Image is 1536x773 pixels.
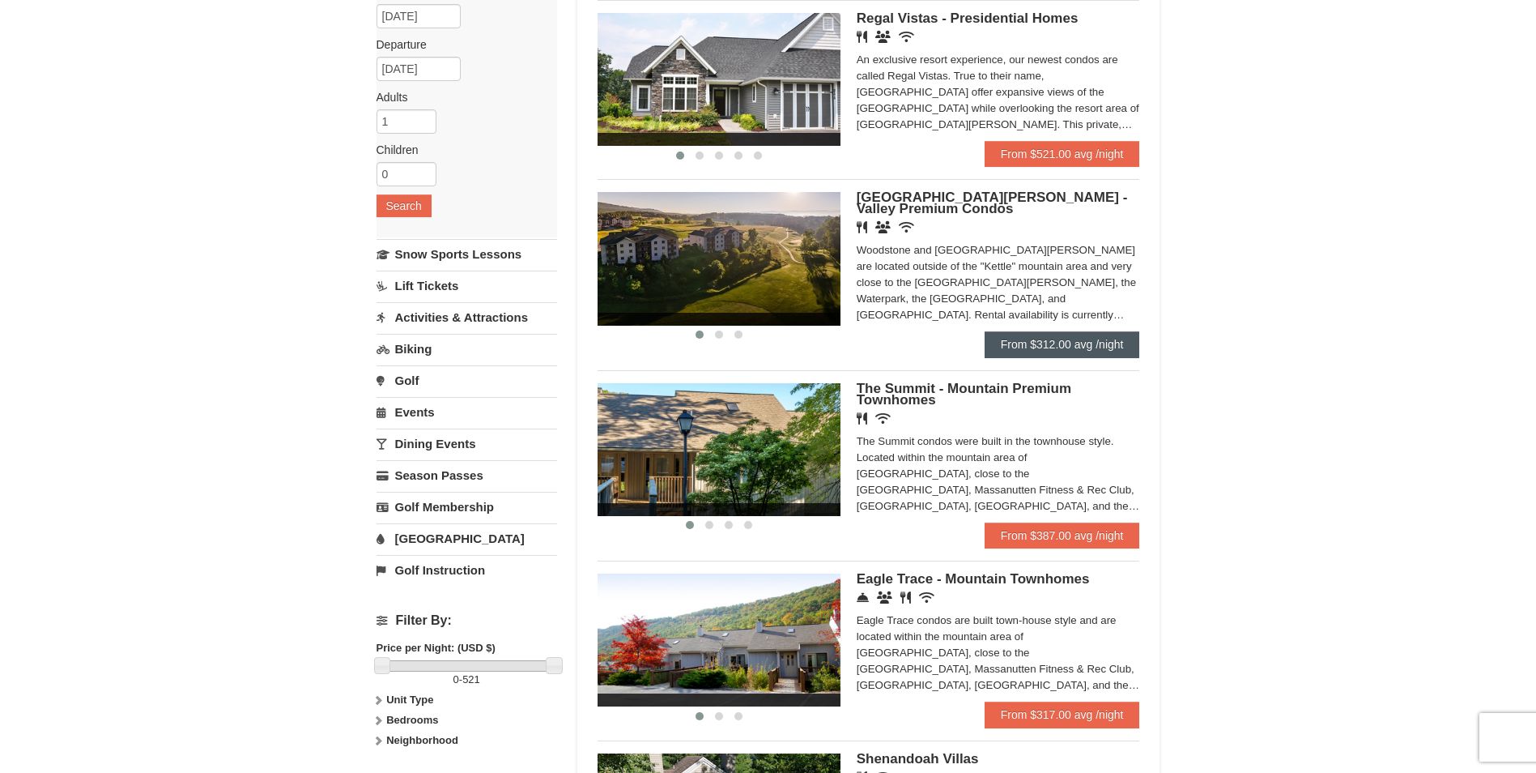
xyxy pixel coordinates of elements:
label: Departure [377,36,545,53]
label: Adults [377,89,545,105]
a: Lift Tickets [377,271,557,301]
strong: Price per Night: (USD $) [377,642,496,654]
i: Wireless Internet (free) [899,221,914,233]
button: Search [377,194,432,217]
a: From $387.00 avg /night [985,523,1140,549]
a: Biking [377,334,557,364]
i: Restaurant [900,591,911,604]
span: Eagle Trace - Mountain Townhomes [857,571,1090,587]
i: Restaurant [857,221,867,233]
i: Concierge Desk [857,591,869,604]
a: [GEOGRAPHIC_DATA] [377,523,557,553]
span: Regal Vistas - Presidential Homes [857,11,1079,26]
strong: Unit Type [386,694,433,706]
i: Wireless Internet (free) [875,412,891,425]
i: Restaurant [857,31,867,43]
div: Woodstone and [GEOGRAPHIC_DATA][PERSON_NAME] are located outside of the "Kettle" mountain area an... [857,242,1140,323]
i: Banquet Facilities [875,221,891,233]
a: From $521.00 avg /night [985,141,1140,167]
div: The Summit condos were built in the townhouse style. Located within the mountain area of [GEOGRAP... [857,433,1140,515]
span: 0 [453,673,459,685]
span: The Summit - Mountain Premium Townhomes [857,381,1071,408]
i: Conference Facilities [877,591,892,604]
i: Restaurant [857,412,867,425]
i: Banquet Facilities [875,31,891,43]
a: Snow Sports Lessons [377,239,557,269]
i: Wireless Internet (free) [919,591,934,604]
a: Events [377,397,557,427]
span: [GEOGRAPHIC_DATA][PERSON_NAME] - Valley Premium Condos [857,190,1128,216]
label: - [377,672,557,688]
a: Dining Events [377,429,557,459]
h4: Filter By: [377,613,557,628]
a: Golf Membership [377,492,557,522]
a: Golf [377,365,557,395]
a: From $317.00 avg /night [985,702,1140,728]
div: An exclusive resort experience, our newest condos are called Regal Vistas. True to their name, [G... [857,52,1140,133]
a: From $312.00 avg /night [985,331,1140,357]
strong: Neighborhood [386,734,458,746]
a: Season Passes [377,460,557,490]
label: Children [377,142,545,158]
span: Shenandoah Villas [857,751,979,767]
strong: Bedrooms [386,714,438,726]
a: Golf Instruction [377,555,557,585]
div: Eagle Trace condos are built town-house style and are located within the mountain area of [GEOGRA... [857,613,1140,694]
a: Activities & Attractions [377,302,557,332]
span: 521 [462,673,480,685]
i: Wireless Internet (free) [899,31,914,43]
